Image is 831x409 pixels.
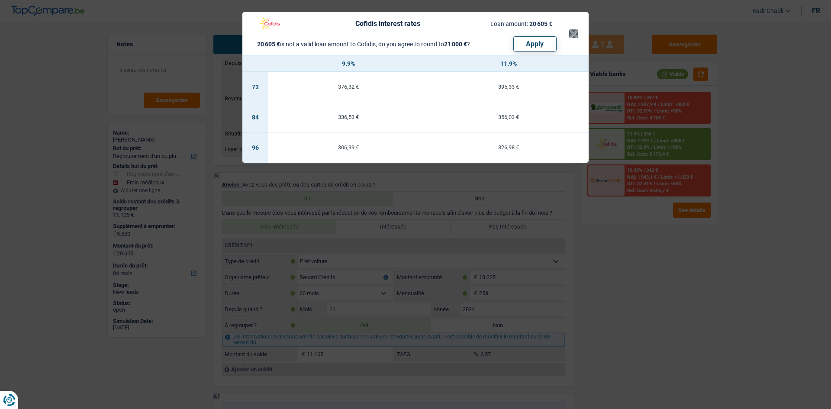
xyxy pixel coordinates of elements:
div: 306,99 € [268,145,428,150]
button: Apply [513,36,557,52]
div: is not a valid loan amount to Cofidis, do you agree to round to ? [257,41,470,47]
span: 20 605 € [529,20,552,27]
div: 336,53 € [268,114,428,120]
th: 9.9% [268,55,428,72]
th: 11.9% [428,55,589,72]
div: 376,32 € [268,84,428,90]
span: 21 000 € [444,41,467,48]
button: × [569,29,578,38]
div: Cofidis interest rates [355,20,420,27]
td: 84 [242,102,268,132]
div: 356,03 € [428,114,589,120]
div: 326,98 € [428,145,589,150]
span: 20 605 € [257,41,280,48]
td: 96 [242,132,268,163]
td: 72 [242,72,268,102]
span: Loan amount: [490,20,528,27]
div: 395,33 € [428,84,589,90]
img: Cofidis [253,16,286,32]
